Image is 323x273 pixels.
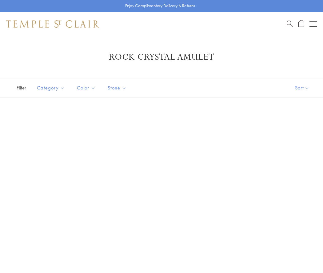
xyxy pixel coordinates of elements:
[15,52,308,63] h1: Rock Crystal Amulet
[74,84,100,92] span: Color
[309,20,317,28] button: Open navigation
[103,81,131,95] button: Stone
[72,81,100,95] button: Color
[125,3,195,9] p: Enjoy Complimentary Delivery & Returns
[298,20,304,28] a: Open Shopping Bag
[287,20,293,28] a: Search
[281,78,323,97] button: Show sort by
[105,84,131,92] span: Stone
[6,20,99,28] img: Temple St. Clair
[32,81,69,95] button: Category
[34,84,69,92] span: Category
